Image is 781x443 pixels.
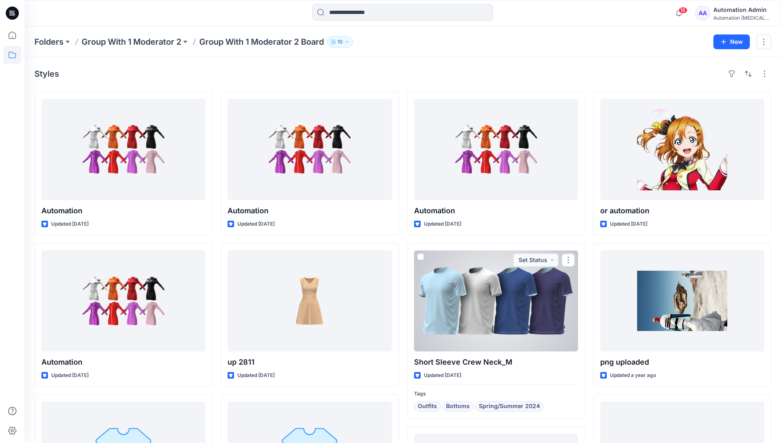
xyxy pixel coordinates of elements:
[713,5,771,15] div: Automation Admin
[41,356,205,368] p: Automation
[228,99,392,200] a: Automation
[199,36,324,48] p: Group With 1 Moderator 2 Board
[424,220,461,228] p: Updated [DATE]
[237,371,275,380] p: Updated [DATE]
[51,220,89,228] p: Updated [DATE]
[600,205,764,217] p: or automation
[414,205,578,217] p: Automation
[446,402,470,411] span: Bottoms
[41,99,205,200] a: Automation
[600,99,764,200] a: or automation
[679,7,688,14] span: 16
[228,205,392,217] p: Automation
[414,250,578,352] a: Short Sleeve Crew Neck_M
[479,402,540,411] span: Spring/Summer 2024
[34,69,59,79] h4: Styles
[228,356,392,368] p: up 2811
[713,34,750,49] button: New
[237,220,275,228] p: Updated [DATE]
[424,371,461,380] p: Updated [DATE]
[327,36,353,48] button: 10
[695,6,710,21] div: AA
[610,371,656,380] p: Updated a year ago
[34,36,64,48] a: Folders
[713,15,771,21] div: Automation [MEDICAL_DATA]...
[414,390,578,398] p: Tags
[414,99,578,200] a: Automation
[82,36,181,48] a: Group With 1 Moderator 2
[337,37,343,46] p: 10
[41,205,205,217] p: Automation
[228,250,392,352] a: up 2811
[610,220,647,228] p: Updated [DATE]
[51,371,89,380] p: Updated [DATE]
[418,402,437,411] span: Outfits
[41,250,205,352] a: Automation
[600,250,764,352] a: png uploaded
[414,356,578,368] p: Short Sleeve Crew Neck_M
[600,356,764,368] p: png uploaded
